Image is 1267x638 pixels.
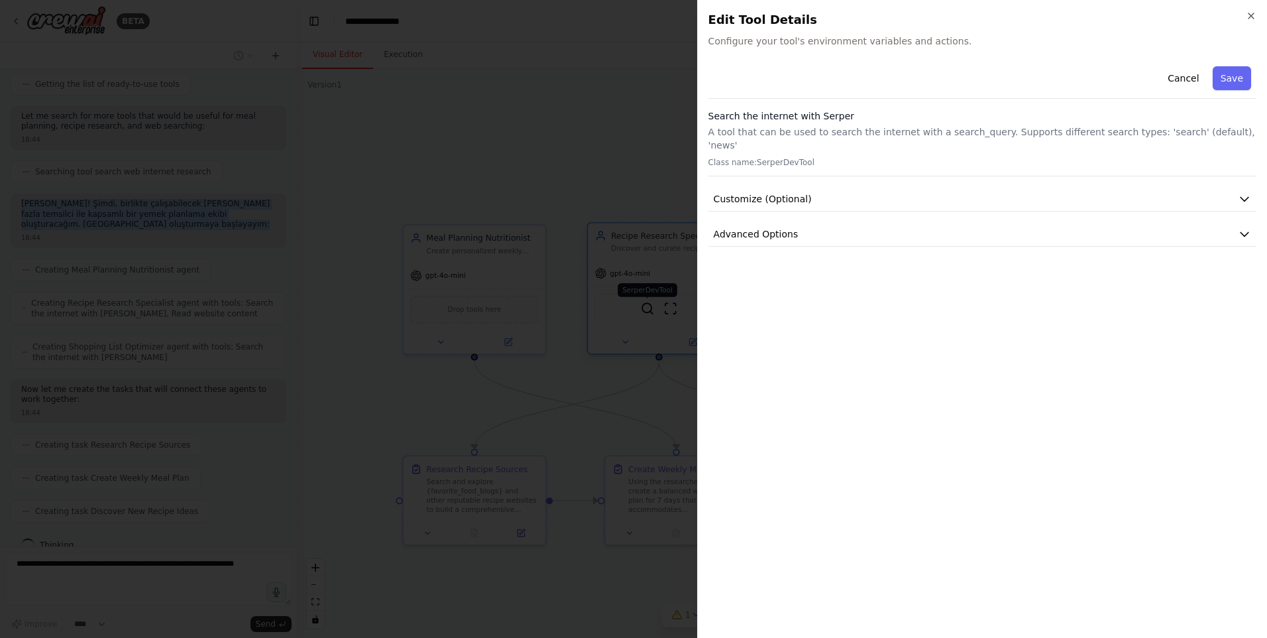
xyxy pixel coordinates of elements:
h2: Edit Tool Details [708,11,1256,29]
span: Customize (Optional) [714,192,812,206]
button: Customize (Optional) [708,187,1256,212]
button: Cancel [1160,66,1207,90]
span: Advanced Options [714,227,799,241]
p: Class name: SerperDevTool [708,157,1256,168]
span: Configure your tool's environment variables and actions. [708,34,1256,48]
h3: Search the internet with Serper [708,109,1256,123]
button: Advanced Options [708,222,1256,247]
button: Save [1213,66,1251,90]
p: A tool that can be used to search the internet with a search_query. Supports different search typ... [708,125,1256,152]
